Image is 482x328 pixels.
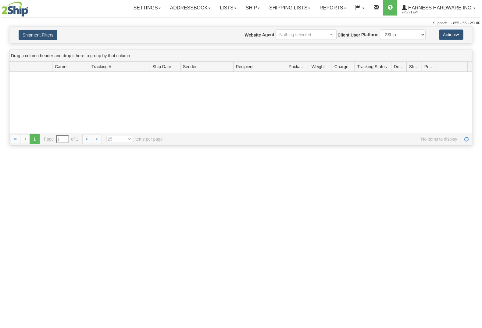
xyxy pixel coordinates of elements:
label: Client [337,32,349,38]
span: Sender [183,64,197,70]
span: Harness Hardware Inc. [407,5,473,10]
label: Website [245,32,261,38]
span: No items to display [171,136,457,142]
a: Reports [315,0,351,16]
span: Packages [289,64,306,70]
span: Shipment Issues [409,64,419,70]
a: Settings [129,0,166,16]
span: Carrier [55,64,68,70]
span: Charge [334,64,348,70]
span: Weight [312,64,325,70]
label: Agent [262,32,274,38]
a: Ship [241,0,265,16]
div: Support: 1 - 855 - 55 - 2SHIP [2,21,480,26]
span: Page of 1 [44,135,78,143]
span: Recipient [236,64,254,70]
a: Lists [215,0,241,16]
button: Nothing selected [276,30,337,40]
a: Refresh [462,134,471,144]
div: grid grouping header [9,50,473,62]
label: Platform [361,32,379,38]
a: Addressbook [166,0,216,16]
span: Tracking # [91,64,111,70]
span: Tracking Status [357,64,387,70]
button: Shipment Filters [19,30,57,40]
span: Delivery Status [394,64,404,70]
span: items per page [106,136,163,142]
a: Harness Hardware Inc. 2617 / Levi [397,0,480,16]
span: Ship Date [152,64,171,70]
label: User [351,32,360,38]
img: logo2617.jpg [2,2,28,17]
button: Actions [439,30,463,40]
span: 2617 / Levi [402,9,448,16]
a: Shipping lists [265,0,315,16]
div: Nothing selected [280,32,329,38]
span: Pickup Status [424,64,434,70]
span: 1 [30,134,39,144]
